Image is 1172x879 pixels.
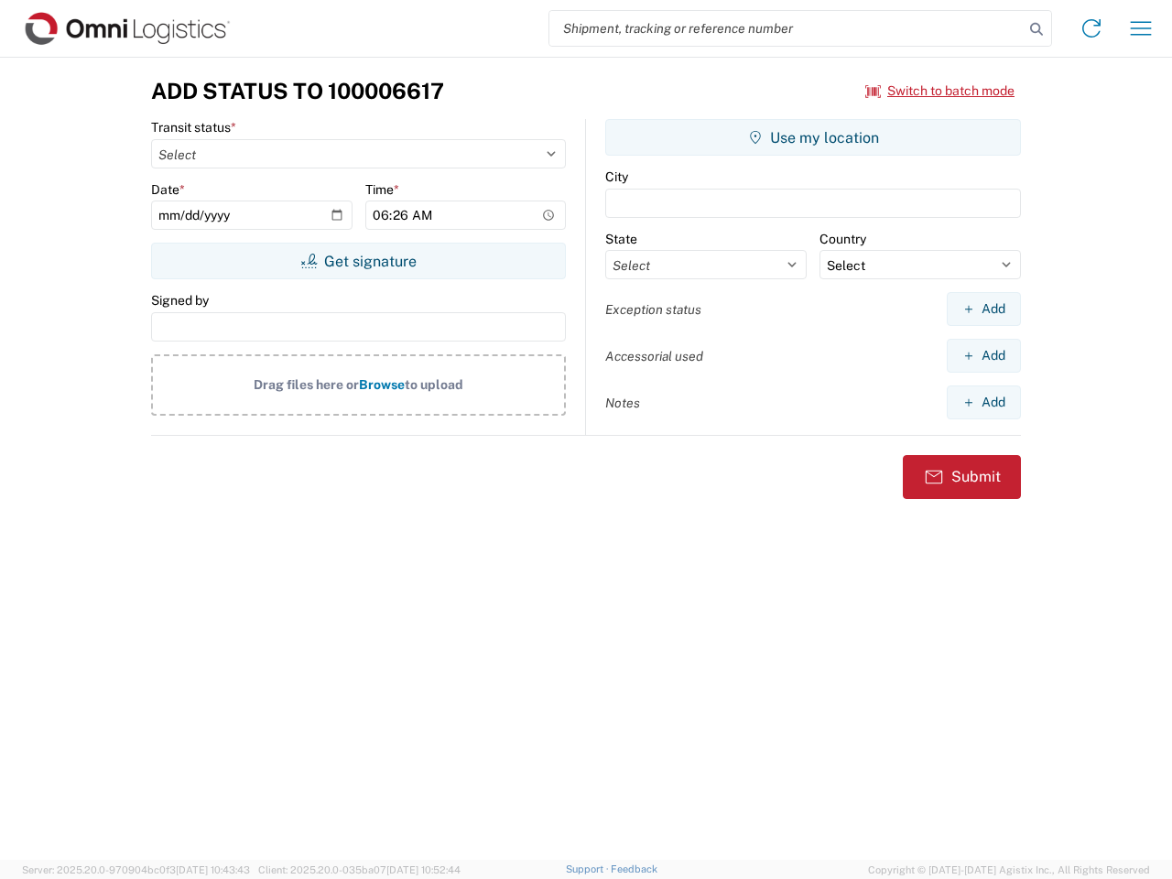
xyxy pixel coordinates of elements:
[405,377,463,392] span: to upload
[605,231,637,247] label: State
[258,864,461,875] span: Client: 2025.20.0-035ba07
[151,292,209,309] label: Signed by
[605,348,703,364] label: Accessorial used
[947,292,1021,326] button: Add
[903,455,1021,499] button: Submit
[151,78,444,104] h3: Add Status to 100006617
[22,864,250,875] span: Server: 2025.20.0-970904bc0f3
[365,181,399,198] label: Time
[605,395,640,411] label: Notes
[566,863,612,874] a: Support
[947,339,1021,373] button: Add
[605,301,701,318] label: Exception status
[865,76,1015,106] button: Switch to batch mode
[605,119,1021,156] button: Use my location
[549,11,1024,46] input: Shipment, tracking or reference number
[868,862,1150,878] span: Copyright © [DATE]-[DATE] Agistix Inc., All Rights Reserved
[819,231,866,247] label: Country
[254,377,359,392] span: Drag files here or
[359,377,405,392] span: Browse
[151,243,566,279] button: Get signature
[176,864,250,875] span: [DATE] 10:43:43
[611,863,657,874] a: Feedback
[605,168,628,185] label: City
[386,864,461,875] span: [DATE] 10:52:44
[151,119,236,136] label: Transit status
[151,181,185,198] label: Date
[947,385,1021,419] button: Add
